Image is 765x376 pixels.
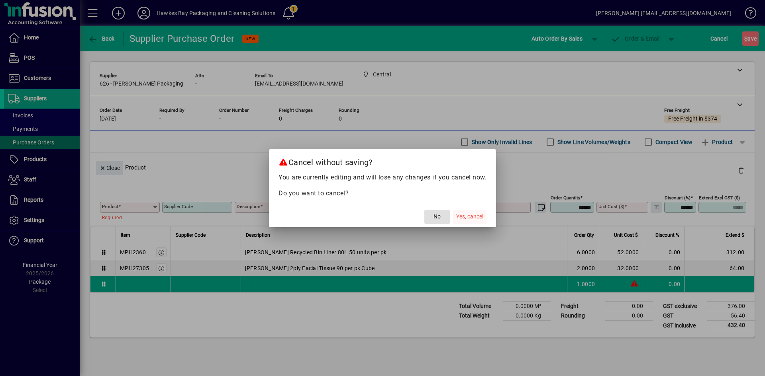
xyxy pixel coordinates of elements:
[279,173,486,182] p: You are currently editing and will lose any changes if you cancel now.
[424,210,450,224] button: No
[456,212,483,221] span: Yes, cancel
[269,149,496,172] h2: Cancel without saving?
[453,210,486,224] button: Yes, cancel
[433,212,441,221] span: No
[279,189,486,198] p: Do you want to cancel?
